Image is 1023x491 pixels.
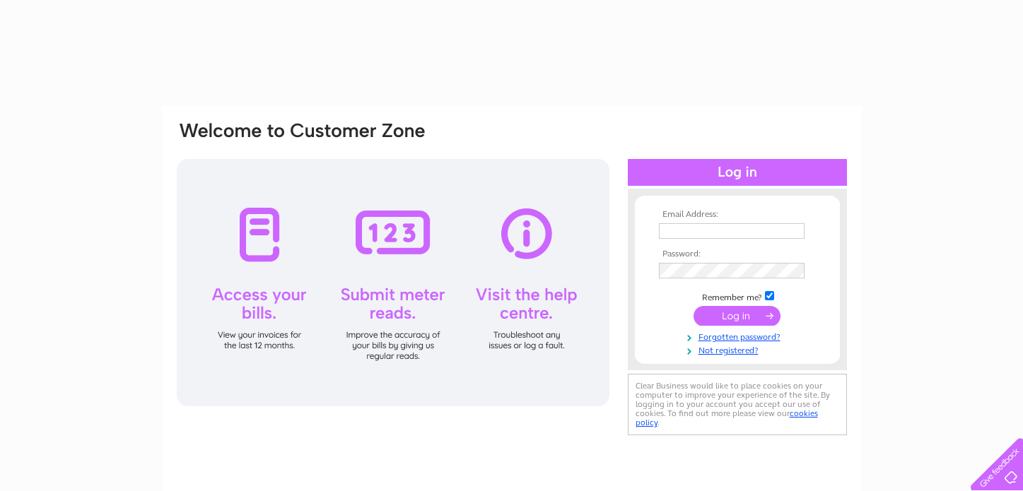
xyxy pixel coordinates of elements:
a: Not registered? [659,343,819,356]
input: Submit [694,306,781,326]
a: cookies policy [636,408,818,427]
a: Forgotten password? [659,329,819,343]
th: Email Address: [655,210,819,220]
td: Remember me? [655,289,819,303]
div: Clear Business would like to place cookies on your computer to improve your experience of the sit... [628,374,847,435]
th: Password: [655,249,819,259]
